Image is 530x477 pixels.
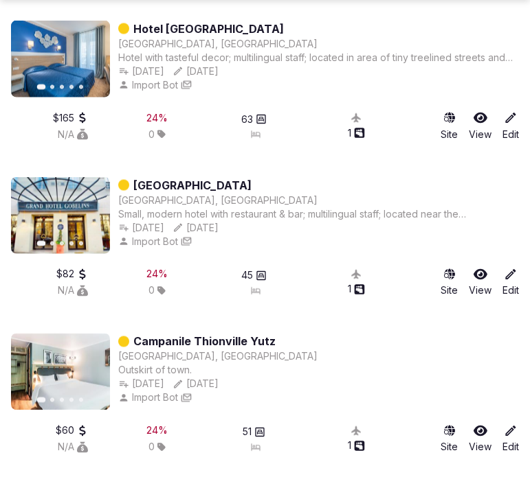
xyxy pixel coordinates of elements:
[469,111,492,141] a: View
[503,268,519,298] a: Edit
[118,350,318,364] button: [GEOGRAPHIC_DATA], [GEOGRAPHIC_DATA]
[58,128,88,141] button: N/A
[11,334,110,410] img: Featured image for Campanile Thionville Yutz
[58,441,88,454] button: N/A
[503,111,519,141] a: Edit
[56,424,88,438] button: $60
[79,242,83,246] button: Go to slide 5
[241,113,267,126] button: 63
[118,364,318,377] div: Outskirt of town.
[11,177,110,254] img: Featured image for Grand Hotel des Gobelins
[50,85,54,89] button: Go to slide 2
[118,235,178,248] button: Import Bot
[441,268,458,298] a: Site
[37,241,46,246] button: Go to slide 1
[53,111,88,125] button: $165
[118,78,178,92] button: Import Bot
[146,111,168,125] div: 24 %
[50,242,54,246] button: Go to slide 2
[60,242,64,246] button: Go to slide 3
[173,221,219,235] button: [DATE]
[56,268,88,281] button: $82
[133,21,284,37] a: Hotel [GEOGRAPHIC_DATA]
[118,37,318,51] button: [GEOGRAPHIC_DATA], [GEOGRAPHIC_DATA]
[132,78,178,92] span: Import Bot
[133,334,276,350] a: Campanile Thionville Yutz
[243,426,265,439] button: 51
[132,391,178,405] span: Import Bot
[118,207,519,221] div: Small, modern hotel with restaurant & bar; multilingual staff; located near the [GEOGRAPHIC_DATA]...
[469,424,492,454] a: View
[69,242,74,246] button: Go to slide 4
[243,426,252,439] span: 51
[118,391,178,405] button: Import Bot
[118,65,164,78] button: [DATE]
[348,283,365,296] button: 1
[11,21,110,97] img: Featured image for Hotel Terminus Montparnasse
[79,85,83,89] button: Go to slide 5
[146,268,168,281] button: 24%
[148,128,155,141] span: 0
[146,268,168,281] div: 24 %
[37,84,46,90] button: Go to slide 1
[241,113,253,126] span: 63
[132,235,178,248] span: Import Bot
[146,424,168,438] button: 24%
[69,398,74,402] button: Go to slide 4
[241,269,267,283] button: 45
[146,111,168,125] button: 24%
[60,398,64,402] button: Go to slide 3
[241,269,253,283] span: 45
[348,439,365,453] button: 1
[441,424,458,454] a: Site
[173,377,219,391] button: [DATE]
[469,268,492,298] a: View
[146,424,168,438] div: 24 %
[118,221,164,235] button: [DATE]
[118,51,519,65] div: Hotel with tasteful decor; multilingual staff; located in area of tiny treelined streets and terr...
[50,398,54,402] button: Go to slide 2
[503,424,519,454] a: Edit
[37,397,46,403] button: Go to slide 1
[133,177,252,194] a: [GEOGRAPHIC_DATA]
[69,85,74,89] button: Go to slide 4
[173,65,219,78] button: [DATE]
[348,126,365,140] button: 1
[58,284,88,298] button: N/A
[148,284,155,298] span: 0
[441,111,458,141] a: Site
[118,377,164,391] button: [DATE]
[60,85,64,89] button: Go to slide 3
[118,194,318,207] button: [GEOGRAPHIC_DATA], [GEOGRAPHIC_DATA]
[148,441,155,454] span: 0
[79,398,83,402] button: Go to slide 5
